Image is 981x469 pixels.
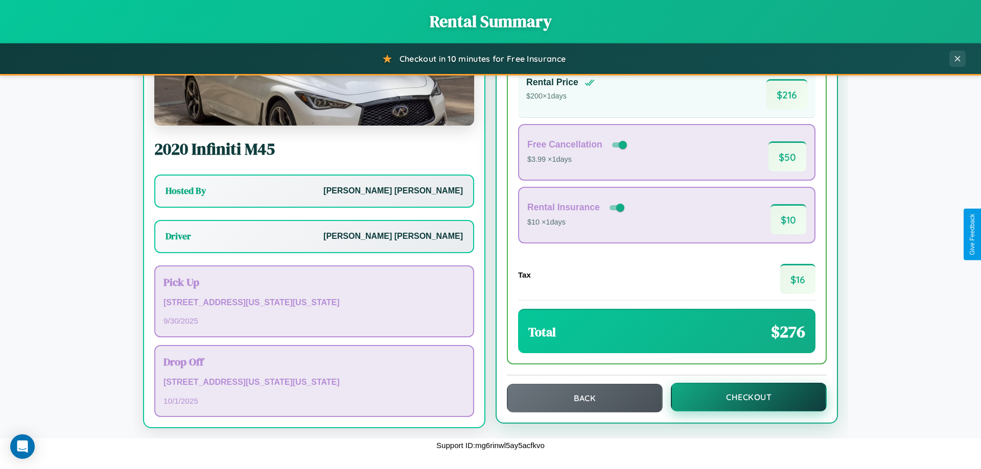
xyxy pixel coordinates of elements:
[163,275,465,289] h3: Pick Up
[528,324,556,340] h3: Total
[163,375,465,390] p: [STREET_ADDRESS][US_STATE][US_STATE]
[766,79,807,109] span: $ 216
[768,141,806,171] span: $ 50
[436,438,545,452] p: Support ID: mg6rinwl5ay5acfkvo
[163,354,465,369] h3: Drop Off
[527,153,629,166] p: $3.99 × 1 days
[526,77,578,88] h4: Rental Price
[400,54,566,64] span: Checkout in 10 minutes for Free Insurance
[323,184,463,199] p: [PERSON_NAME] [PERSON_NAME]
[166,230,191,242] h3: Driver
[527,139,602,150] h4: Free Cancellation
[969,214,976,255] div: Give Feedback
[154,138,474,160] h2: 2020 Infiniti M45
[163,394,465,408] p: 10 / 1 / 2025
[166,185,206,197] h3: Hosted By
[10,10,971,33] h1: Rental Summary
[507,384,663,412] button: Back
[671,383,827,411] button: Checkout
[771,320,805,343] span: $ 276
[163,295,465,310] p: [STREET_ADDRESS][US_STATE][US_STATE]
[10,434,35,459] div: Open Intercom Messenger
[518,270,531,279] h4: Tax
[527,216,626,229] p: $10 × 1 days
[323,229,463,244] p: [PERSON_NAME] [PERSON_NAME]
[780,264,815,294] span: $ 16
[526,90,595,103] p: $ 200 × 1 days
[770,204,806,234] span: $ 10
[527,202,600,213] h4: Rental Insurance
[163,314,465,328] p: 9 / 30 / 2025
